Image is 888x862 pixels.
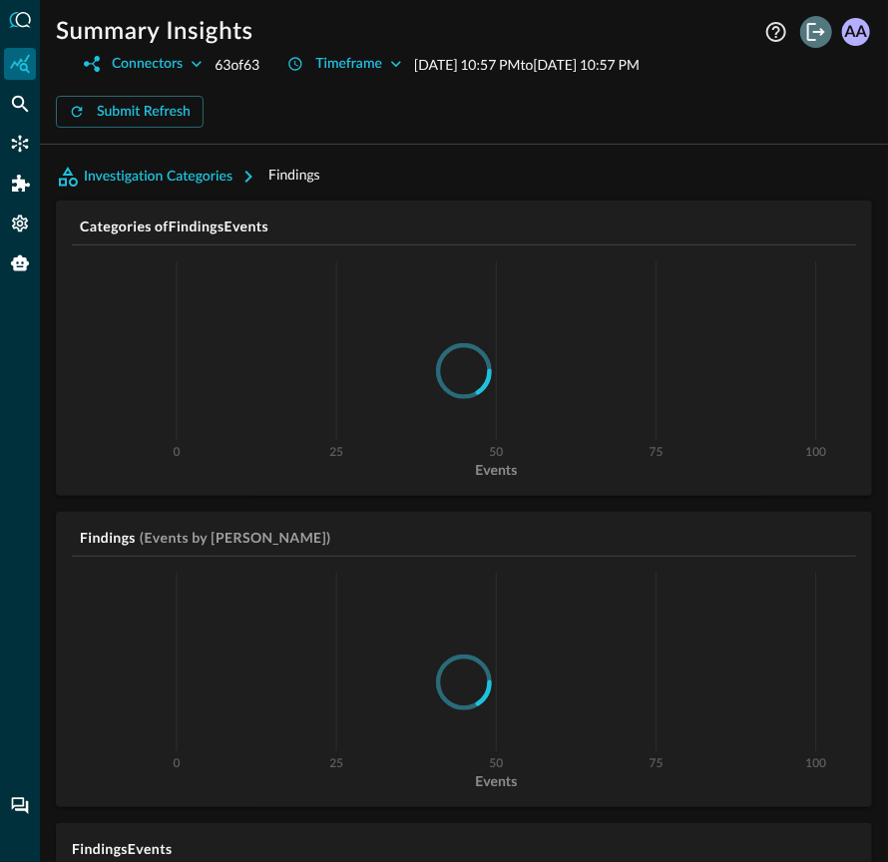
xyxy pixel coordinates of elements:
[275,48,414,80] button: Timeframe
[112,52,183,77] div: Connectors
[414,54,640,75] p: [DATE] 10:57 PM to [DATE] 10:57 PM
[80,216,856,236] h5: Categories of Findings Events
[4,128,36,160] div: Connectors
[56,16,253,48] h1: Summary Insights
[4,88,36,120] div: Federated Search
[215,54,259,75] p: 63 of 63
[5,168,37,200] div: Addons
[760,16,792,48] button: Help
[842,18,870,46] div: AA
[80,528,136,548] h5: Findings
[4,247,36,279] div: Query Agent
[140,528,331,548] h5: (Events by [PERSON_NAME])
[56,161,268,193] button: Investigation Categories
[72,839,856,859] h5: Findings Events
[72,48,215,80] button: Connectors
[4,48,36,80] div: Summary Insights
[97,100,191,125] div: Submit Refresh
[4,790,36,822] div: Chat
[315,52,382,77] div: Timeframe
[4,208,36,239] div: Settings
[56,96,204,128] button: Submit Refresh
[268,167,320,184] span: Findings
[800,16,832,48] button: Logout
